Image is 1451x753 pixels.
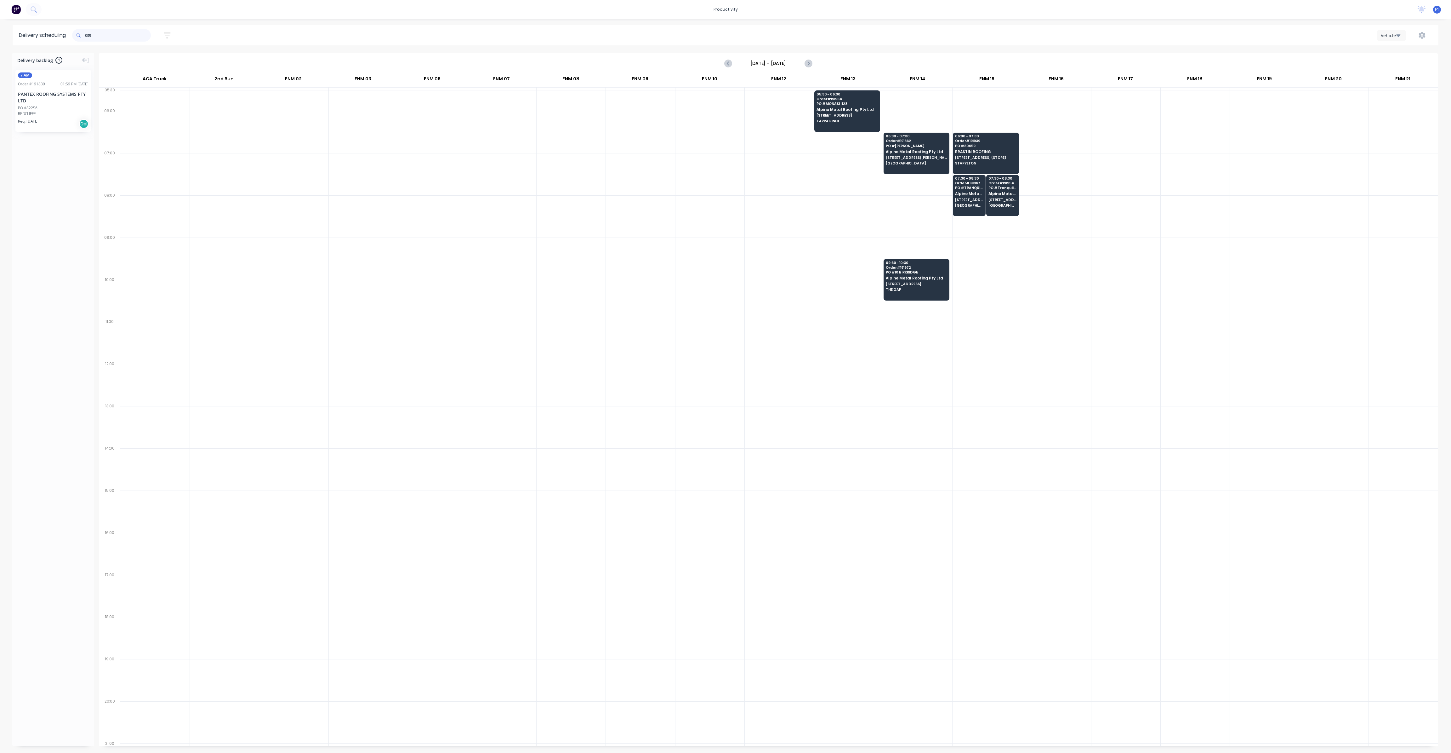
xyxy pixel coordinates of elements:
[259,73,328,87] div: FNM 02
[99,740,120,747] div: 21:00
[886,139,947,143] span: Order # 191862
[99,402,120,445] div: 13:00
[18,72,32,78] span: 7 AM
[955,156,1016,159] span: [STREET_ADDRESS] (STORE)
[99,276,120,318] div: 10:00
[18,111,88,117] div: REDCLIFFE
[955,186,983,190] span: PO # TRANQUIL-BUILDING B
[710,5,741,14] div: productivity
[17,57,53,64] span: Delivery backlog
[99,445,120,487] div: 14:00
[886,266,947,269] span: Order # 191972
[817,113,878,117] span: [STREET_ADDRESS]
[18,105,37,111] div: PO #82256
[952,73,1021,87] div: FNM 15
[99,149,120,192] div: 07:00
[1435,7,1439,12] span: F1
[606,73,674,87] div: FNM 09
[955,198,983,202] span: [STREET_ADDRESS][PERSON_NAME]
[955,139,1016,143] span: Order # 191939
[13,25,72,45] div: Delivery scheduling
[955,204,983,207] span: [GEOGRAPHIC_DATA]
[99,698,120,740] div: 20:00
[814,73,883,87] div: FNM 13
[60,81,88,87] div: 01:59 PM [DATE]
[988,204,1017,207] span: [GEOGRAPHIC_DATA]
[99,571,120,613] div: 17:00
[467,73,536,87] div: FNM 07
[398,73,467,87] div: FNM 06
[1021,73,1090,87] div: FNM 16
[955,181,983,185] span: Order # 191967
[988,198,1017,202] span: [STREET_ADDRESS][PERSON_NAME]
[99,234,120,276] div: 09:00
[536,73,605,87] div: FNM 08
[886,288,947,291] span: THE GAP
[99,360,120,402] div: 12:00
[99,107,120,149] div: 06:00
[883,73,952,87] div: FNM 14
[886,144,947,148] span: PO # [PERSON_NAME]
[955,192,983,196] span: Alpine Metal Roofing Pty Ltd
[886,134,947,138] span: 06:30 - 07:30
[120,73,189,87] div: ACA Truck
[99,318,120,360] div: 11:00
[886,150,947,154] span: Alpine Metal Roofing Pty Ltd
[955,150,1016,154] span: BRASTIN ROOFING
[1368,73,1437,87] div: FNM 21
[11,5,21,14] img: Factory
[955,144,1016,148] span: PO # 30659
[99,86,120,107] div: 05:30
[1381,32,1399,39] div: Vehicle
[817,102,878,106] span: PO # MONASH 128
[988,186,1017,190] span: PO # Tranquil-Building B
[99,529,120,571] div: 16:00
[1091,73,1160,87] div: FNM 17
[328,73,397,87] div: FNM 03
[190,73,259,87] div: 2nd Run
[886,161,947,165] span: [GEOGRAPHIC_DATA]
[99,613,120,655] div: 18:00
[675,73,744,87] div: FNM 10
[955,134,1016,138] span: 06:30 - 07:30
[817,97,878,101] span: Order # 191964
[886,282,947,286] span: [STREET_ADDRESS]
[988,181,1017,185] span: Order # 191954
[988,192,1017,196] span: Alpine Metal Roofing Pty Ltd
[1160,73,1229,87] div: FNM 18
[18,91,88,104] div: PANTEX ROOFING SYSTEMS PTY LTD
[99,192,120,234] div: 08:00
[955,176,983,180] span: 07:30 - 08:30
[18,118,38,124] span: Req. [DATE]
[1299,73,1368,87] div: FNM 20
[79,119,88,129] div: Del
[817,107,878,112] span: Alpine Metal Roofing Pty Ltd
[85,29,151,42] input: Search for orders
[817,119,878,123] span: TARRAGINDI
[99,487,120,529] div: 15:00
[99,655,120,698] div: 19:00
[988,176,1017,180] span: 07:30 - 08:30
[744,73,813,87] div: FNM 12
[886,270,947,274] span: PO # 10 BIRKRIDGE
[886,156,947,159] span: [STREET_ADDRESS][PERSON_NAME]
[55,57,62,64] span: 1
[886,261,947,265] span: 09:30 - 10:30
[817,92,878,96] span: 05:30 - 06:30
[1377,30,1406,41] button: Vehicle
[1230,73,1299,87] div: FNM 19
[18,81,45,87] div: Order # 191839
[886,276,947,280] span: Alpine Metal Roofing Pty Ltd
[955,161,1016,165] span: STAPYLTON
